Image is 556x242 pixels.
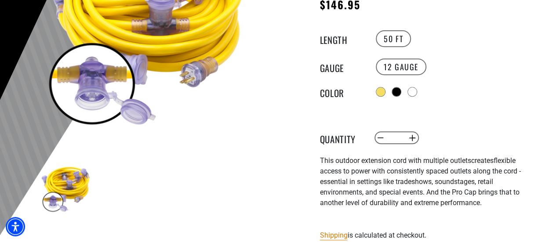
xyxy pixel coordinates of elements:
[320,86,364,98] legend: Color
[320,229,535,241] div: is calculated at checkout.
[40,163,91,213] img: yellow
[147,163,198,213] img: white
[376,58,426,75] label: 12 GAUGE
[471,156,494,165] span: creates
[320,61,364,72] legend: Gauge
[320,156,471,165] span: This outdoor extension cord with multiple outlets
[320,132,364,144] label: Quantity
[320,33,364,44] legend: Length
[6,217,25,236] div: Accessibility Menu
[320,231,348,239] a: Shipping
[376,30,411,47] label: 50 FT
[94,163,145,213] img: black
[320,155,535,208] p: flexible access to power with consistently spaced outlets along the cord - essential in settings ...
